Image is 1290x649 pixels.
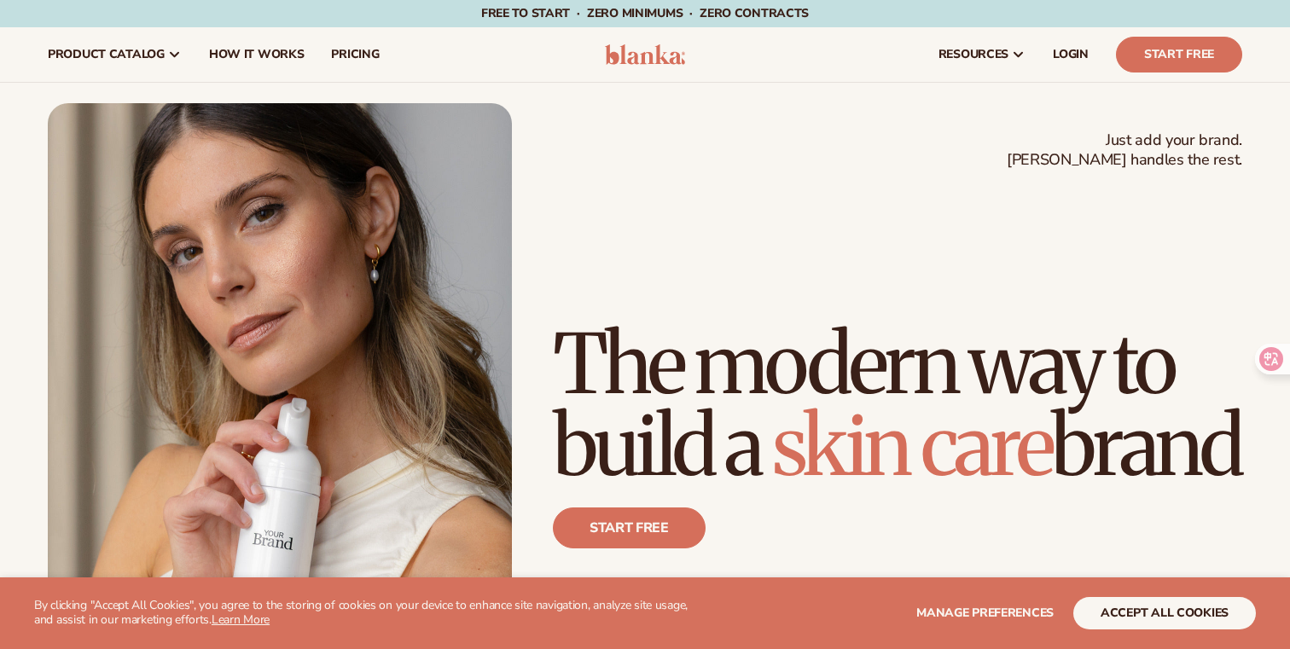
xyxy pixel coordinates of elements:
[772,395,1052,497] span: skin care
[938,48,1008,61] span: resources
[212,611,270,628] a: Learn More
[48,48,165,61] span: product catalog
[916,605,1054,621] span: Manage preferences
[34,599,700,628] p: By clicking "Accept All Cookies", you agree to the storing of cookies on your device to enhance s...
[1116,37,1242,72] a: Start Free
[195,27,318,82] a: How It Works
[1073,597,1256,629] button: accept all cookies
[209,48,305,61] span: How It Works
[1007,130,1242,171] span: Just add your brand. [PERSON_NAME] handles the rest.
[481,5,809,21] span: Free to start · ZERO minimums · ZERO contracts
[553,507,706,548] a: Start free
[916,597,1054,629] button: Manage preferences
[553,323,1242,487] h1: The modern way to build a brand
[331,48,379,61] span: pricing
[925,27,1039,82] a: resources
[605,44,686,65] img: logo
[34,27,195,82] a: product catalog
[1053,48,1089,61] span: LOGIN
[1039,27,1102,82] a: LOGIN
[317,27,392,82] a: pricing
